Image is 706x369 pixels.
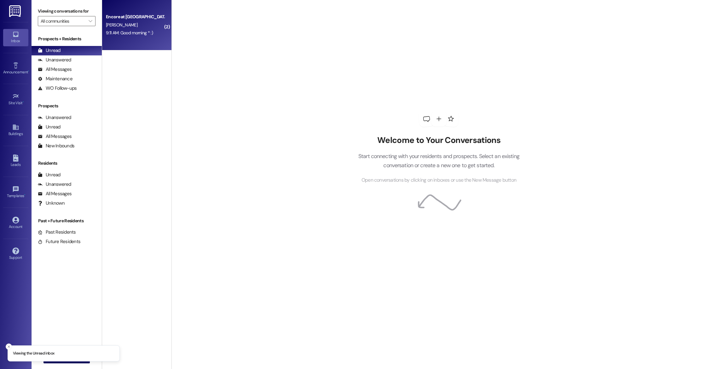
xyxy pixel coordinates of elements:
a: Templates • [3,184,28,201]
a: Inbox [3,29,28,46]
a: Site Visit • [3,91,28,108]
div: Future Residents [38,238,80,245]
div: Unread [38,172,61,178]
div: Past Residents [38,229,76,236]
div: Unread [38,124,61,130]
a: Support [3,246,28,263]
span: [PERSON_NAME] [106,22,137,28]
div: Prospects + Residents [32,36,102,42]
img: ResiDesk Logo [9,5,22,17]
div: All Messages [38,190,72,197]
label: Viewing conversations for [38,6,95,16]
div: Prospects [32,103,102,109]
a: Account [3,215,28,232]
div: Unread [38,47,61,54]
span: Open conversations by clicking on inboxes or use the New Message button [362,176,516,184]
div: Maintenance [38,76,72,82]
div: All Messages [38,66,72,73]
a: Leads [3,153,28,170]
a: Buildings [3,122,28,139]
span: • [24,193,25,197]
div: Encore at [GEOGRAPHIC_DATA] [106,14,164,20]
i:  [89,19,92,24]
h2: Welcome to Your Conversations [349,135,529,145]
span: • [28,69,29,73]
p: Viewing the Unread inbox [13,351,54,356]
div: All Messages [38,133,72,140]
button: Close toast [6,343,12,350]
div: Unanswered [38,181,71,188]
div: 9:11 AM: Good morning * :) [106,30,153,36]
p: Start connecting with your residents and prospects. Select an existing conversation or create a n... [349,152,529,170]
div: New Inbounds [38,143,74,149]
div: Unanswered [38,114,71,121]
div: Past + Future Residents [32,218,102,224]
div: WO Follow-ups [38,85,77,92]
div: Residents [32,160,102,167]
div: Unanswered [38,57,71,63]
span: • [23,100,24,104]
input: All communities [41,16,85,26]
div: Unknown [38,200,65,207]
